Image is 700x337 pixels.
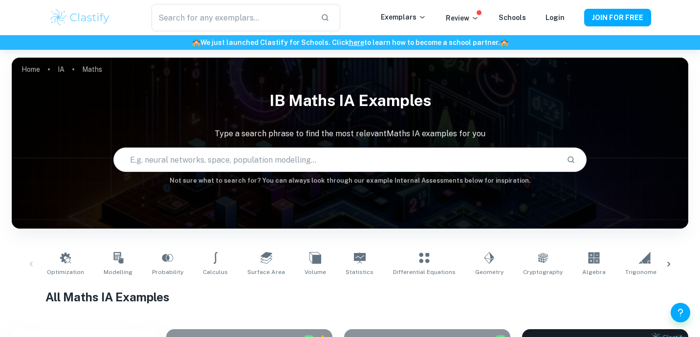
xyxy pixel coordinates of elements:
[192,39,200,46] span: 🏫
[475,268,503,276] span: Geometry
[671,303,690,322] button: Help and Feedback
[381,12,426,22] p: Exemplars
[499,14,526,21] a: Schools
[582,268,606,276] span: Algebra
[12,85,688,116] h1: IB Maths IA examples
[47,268,84,276] span: Optimization
[82,64,102,75] p: Maths
[12,176,688,186] h6: Not sure what to search for? You can always look through our example Internal Assessments below f...
[563,151,579,168] button: Search
[446,13,479,23] p: Review
[584,9,651,26] button: JOIN FOR FREE
[22,63,40,76] a: Home
[546,14,565,21] a: Login
[114,146,559,173] input: E.g. neural networks, space, population modelling...
[12,128,688,140] p: Type a search phrase to find the most relevant Maths IA examples for you
[2,37,698,48] h6: We just launched Clastify for Schools. Click to learn how to become a school partner.
[305,268,326,276] span: Volume
[152,268,183,276] span: Probability
[104,268,132,276] span: Modelling
[49,8,111,27] img: Clastify logo
[346,268,373,276] span: Statistics
[523,268,563,276] span: Cryptography
[349,39,364,46] a: here
[393,268,456,276] span: Differential Equations
[203,268,228,276] span: Calculus
[625,268,664,276] span: Trigonometry
[58,63,65,76] a: IA
[247,268,285,276] span: Surface Area
[45,288,655,306] h1: All Maths IA Examples
[152,4,313,31] input: Search for any exemplars...
[500,39,508,46] span: 🏫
